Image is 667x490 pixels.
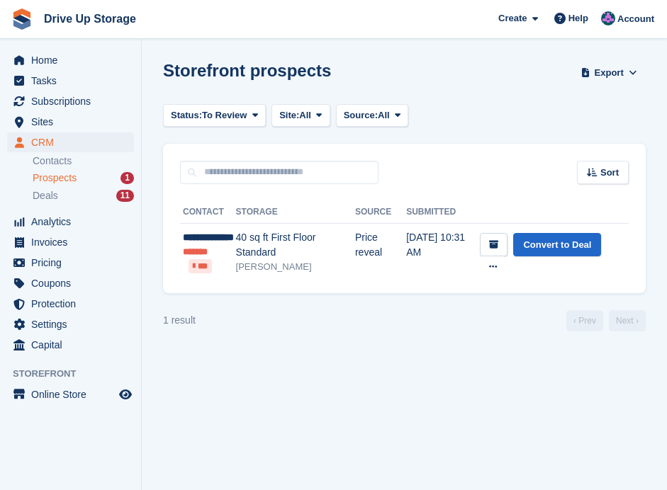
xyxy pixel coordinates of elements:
span: Site: [279,108,299,122]
span: Help [568,11,588,25]
a: menu [7,112,134,132]
a: menu [7,294,134,314]
button: Status: To Review [163,104,266,127]
h1: Storefront prospects [163,61,331,80]
span: Export [595,66,624,80]
th: Submitted [406,201,480,224]
span: Analytics [31,212,116,232]
a: menu [7,384,134,404]
a: menu [7,91,134,111]
img: stora-icon-8386f47178a22dfd0bd8f6a31ec36ba5ce8667c1dd55bd0f319d3a0aa187defe.svg [11,8,33,30]
span: Account [617,12,654,26]
th: Source [355,201,406,224]
th: Storage [236,201,355,224]
a: Contacts [33,154,134,168]
span: Coupons [31,273,116,293]
button: Site: All [271,104,330,127]
a: menu [7,50,134,70]
a: menu [7,273,134,293]
span: All [299,108,311,122]
th: Contact [180,201,236,224]
td: Price reveal [355,223,406,282]
span: Protection [31,294,116,314]
div: 1 [120,172,134,184]
a: Drive Up Storage [38,7,142,30]
span: Sites [31,112,116,132]
td: [DATE] 10:31 AM [406,223,480,282]
span: Tasks [31,71,116,91]
a: Deals 11 [33,188,134,203]
a: menu [7,212,134,232]
span: Settings [31,314,116,334]
a: menu [7,71,134,91]
a: menu [7,314,134,334]
span: Home [31,50,116,70]
a: menu [7,232,134,252]
div: [PERSON_NAME] [236,260,355,274]
a: Previous [566,310,603,331]
button: Export [578,61,640,84]
a: Preview store [117,386,134,403]
span: CRM [31,132,116,152]
nav: Page [564,310,649,331]
span: Online Store [31,384,116,404]
span: Source: [344,108,378,122]
span: To Review [202,108,247,122]
div: 1 result [163,313,196,328]
span: Prospects [33,171,77,185]
div: 11 [116,190,134,202]
span: Capital [31,335,116,355]
a: menu [7,335,134,355]
span: Deals [33,189,58,203]
button: Source: All [336,104,409,127]
span: Subscriptions [31,91,116,111]
span: Pricing [31,253,116,273]
span: Storefront [13,367,141,381]
a: Next [609,310,646,331]
span: Sort [600,166,619,180]
div: 40 sq ft First Floor Standard [236,230,355,260]
span: All [378,108,390,122]
span: Invoices [31,232,116,252]
span: Status: [171,108,202,122]
a: menu [7,253,134,273]
a: menu [7,132,134,152]
a: Prospects 1 [33,171,134,186]
a: Convert to Deal [513,233,601,256]
img: Andy [601,11,615,25]
span: Create [498,11,527,25]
